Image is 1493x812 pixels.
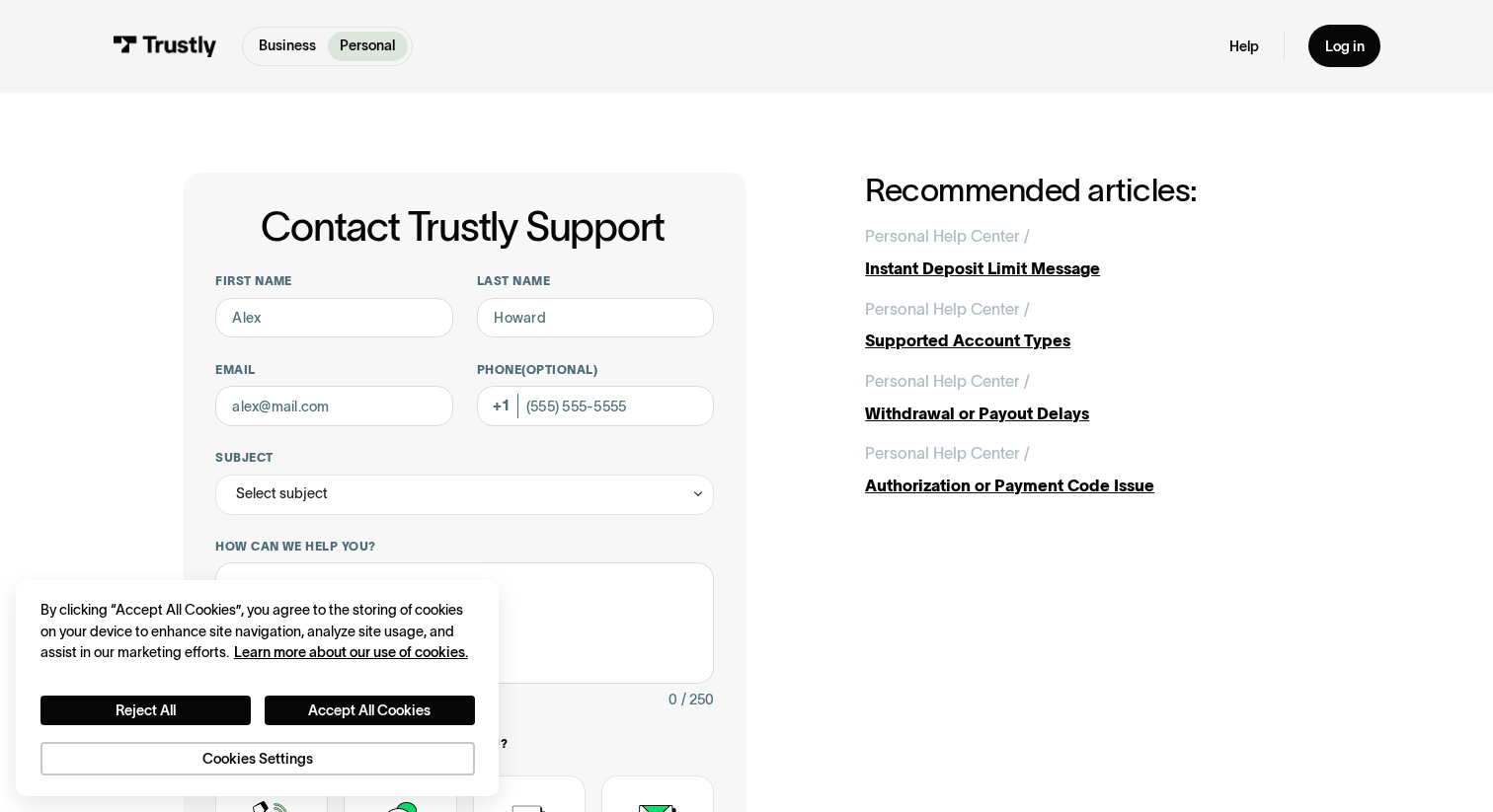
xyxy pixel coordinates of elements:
label: How can we help you? [215,539,714,554]
div: Cookie banner [16,580,499,796]
button: Cookies Settings [40,742,475,776]
div: Authorization or Payment Code Issue [865,474,1309,497]
div: Supported Account Types [865,329,1309,352]
label: Phone [477,362,714,378]
button: Reject All [40,696,251,726]
label: Last name [477,273,714,289]
input: Howard [477,298,714,338]
img: Trustly Logo [113,36,217,57]
div: Personal Help Center / [865,224,1030,248]
div: 0 [668,688,677,711]
label: First name [215,273,452,289]
span: (Optional) [521,363,597,376]
div: Personal Help Center / [865,369,1030,393]
a: More information about your privacy, opens in a new tab [234,644,468,660]
button: Accept All Cookies [265,696,475,726]
a: Personal Help Center /Instant Deposit Limit Message [865,224,1309,280]
a: Personal Help Center /Withdrawal or Payout Delays [865,369,1309,425]
a: Personal Help Center /Supported Account Types [865,297,1309,353]
a: Business [247,32,328,61]
a: Personal Help Center /Authorization or Payment Code Issue [865,441,1309,497]
input: alex@mail.com [215,386,452,426]
div: Personal Help Center / [865,441,1030,465]
input: Alex [215,298,452,338]
div: / 250 [681,688,714,711]
div: Log in [1325,37,1365,56]
div: Withdrawal or Payout Delays [865,402,1309,425]
div: Instant Deposit Limit Message [865,257,1309,280]
div: Personal Help Center / [865,297,1030,321]
label: Subject [215,450,714,466]
div: Select subject [215,475,714,515]
h2: Recommended articles: [865,173,1309,208]
label: Email [215,362,452,378]
h1: Contact Trustly Support [211,205,714,250]
p: Business [259,36,316,56]
div: Privacy [40,600,475,775]
div: Select subject [236,481,328,505]
a: Help [1229,37,1259,56]
input: (555) 555-5555 [477,386,714,426]
a: Personal [328,32,407,61]
a: Log in [1308,25,1380,67]
div: By clicking “Accept All Cookies”, you agree to the storing of cookies on your device to enhance s... [40,600,475,663]
p: Personal [340,36,395,56]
